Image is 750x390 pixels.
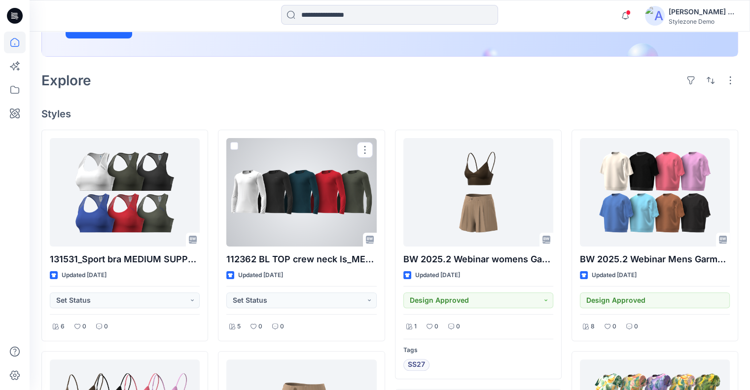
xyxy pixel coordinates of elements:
[415,270,460,281] p: Updated [DATE]
[414,321,417,332] p: 1
[226,252,376,266] p: 112362 BL TOP crew neck ls_MERINO_FUNDAMENTALS_SMS_3D (9)
[280,321,284,332] p: 0
[41,108,738,120] h4: Styles
[403,252,553,266] p: BW 2025.2 Webinar womens Garment 1
[408,359,425,371] span: SS27
[403,138,553,247] a: BW 2025.2 Webinar womens Garment 1
[580,138,730,247] a: BW 2025.2 Webinar Mens Garment
[61,321,65,332] p: 6
[669,6,738,18] div: [PERSON_NAME] Ashkenazi
[580,252,730,266] p: BW 2025.2 Webinar Mens Garment
[634,321,638,332] p: 0
[237,321,241,332] p: 5
[50,252,200,266] p: 131531_Sport bra MEDIUM SUPPORT_SMS_3D (27)
[50,138,200,247] a: 131531_Sport bra MEDIUM SUPPORT_SMS_3D (27)
[226,138,376,247] a: 112362 BL TOP crew neck ls_MERINO_FUNDAMENTALS_SMS_3D (9)
[434,321,438,332] p: 0
[403,345,553,355] p: Tags
[62,270,107,281] p: Updated [DATE]
[238,270,283,281] p: Updated [DATE]
[104,321,108,332] p: 0
[669,18,738,25] div: Stylezone Demo
[82,321,86,332] p: 0
[592,270,637,281] p: Updated [DATE]
[612,321,616,332] p: 0
[41,72,91,88] h2: Explore
[591,321,595,332] p: 8
[645,6,665,26] img: avatar
[258,321,262,332] p: 0
[456,321,460,332] p: 0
